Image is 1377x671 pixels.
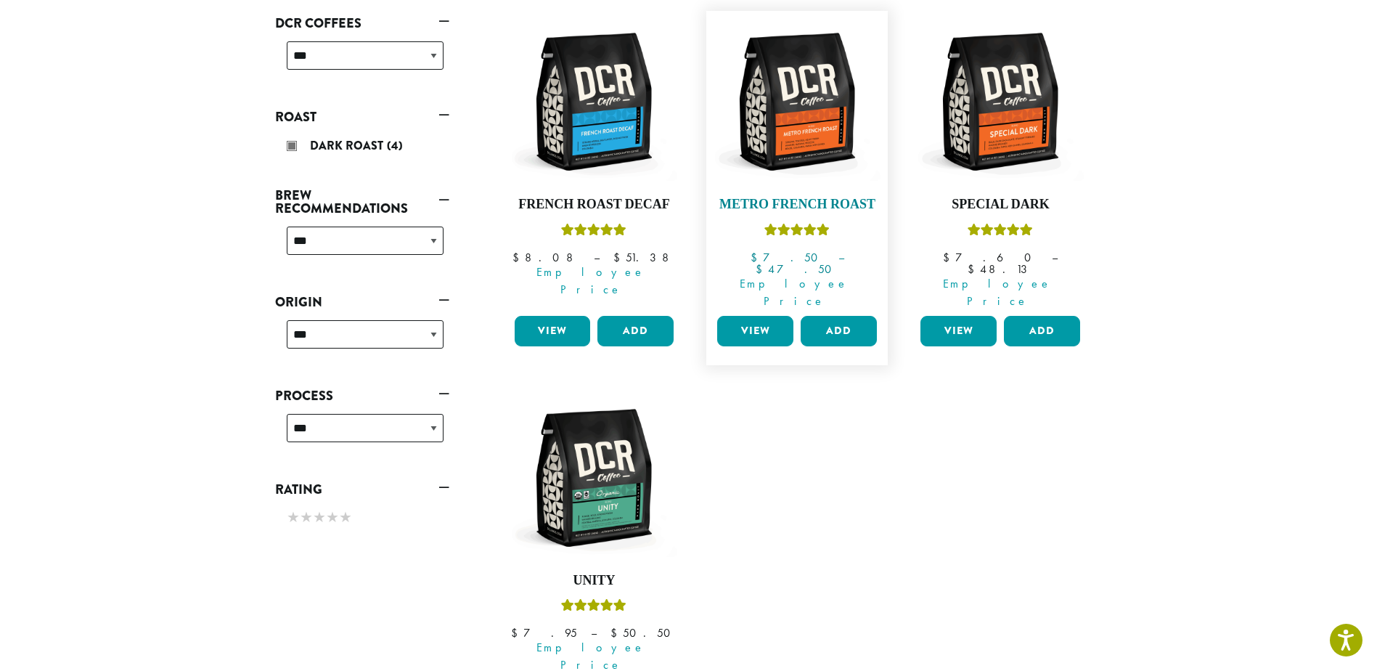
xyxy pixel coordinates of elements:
span: ★ [300,507,313,528]
span: $ [943,250,955,265]
a: Roast [275,105,449,129]
a: View [920,316,997,346]
img: DCR-12oz-Metro-French-Roast-Stock-scaled.png [714,18,880,185]
span: Employee Price [911,275,1084,310]
span: (4) [387,137,403,154]
span: ★ [313,507,326,528]
span: ★ [326,507,339,528]
bdi: 7.95 [511,625,577,640]
span: Dark Roast [310,137,387,154]
a: View [515,316,591,346]
span: $ [512,250,525,265]
span: $ [511,625,523,640]
img: DCR-12oz-Special-Dark-Stock-scaled.png [917,18,1084,185]
button: Add [801,316,877,346]
bdi: 48.13 [968,261,1033,277]
a: French Roast DecafRated 5.00 out of 5 Employee Price [511,18,678,310]
a: Process [275,383,449,408]
span: – [591,625,597,640]
a: Brew Recommendations [275,183,449,221]
span: – [1052,250,1058,265]
div: Origin [275,314,449,366]
bdi: 47.50 [756,261,838,277]
button: Add [597,316,674,346]
div: DCR Coffees [275,36,449,87]
span: $ [613,250,626,265]
img: DCR-12oz-FTO-Unity-Stock-scaled.png [510,394,677,561]
a: View [717,316,793,346]
a: Metro French RoastRated 5.00 out of 5 Employee Price [714,18,880,310]
a: DCR Coffees [275,11,449,36]
span: Employee Price [708,275,880,310]
div: Brew Recommendations [275,221,449,272]
span: Employee Price [505,264,678,298]
div: Roast [275,129,449,166]
bdi: 8.08 [512,250,580,265]
span: ★ [287,507,300,528]
div: Rated 5.00 out of 5 [764,221,830,243]
span: $ [756,261,768,277]
bdi: 7.60 [943,250,1038,265]
a: Origin [275,290,449,314]
div: Rated 5.00 out of 5 [561,221,626,243]
span: – [838,250,844,265]
div: Process [275,408,449,460]
div: Rating [275,502,449,535]
h4: Special Dark [917,197,1084,213]
bdi: 50.50 [610,625,677,640]
button: Add [1004,316,1080,346]
h4: Unity [511,573,678,589]
div: Rated 5.00 out of 5 [561,597,626,619]
span: $ [610,625,623,640]
h4: French Roast Decaf [511,197,678,213]
span: – [594,250,600,265]
span: ★ [339,507,352,528]
bdi: 51.38 [613,250,676,265]
bdi: 7.50 [751,250,825,265]
img: DCR-12oz-French-Roast-Decaf-Stock-scaled.png [510,18,677,185]
span: $ [968,261,980,277]
div: Rated 5.00 out of 5 [968,221,1033,243]
h4: Metro French Roast [714,197,880,213]
a: Special DarkRated 5.00 out of 5 Employee Price [917,18,1084,310]
a: Rating [275,477,449,502]
span: $ [751,250,763,265]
